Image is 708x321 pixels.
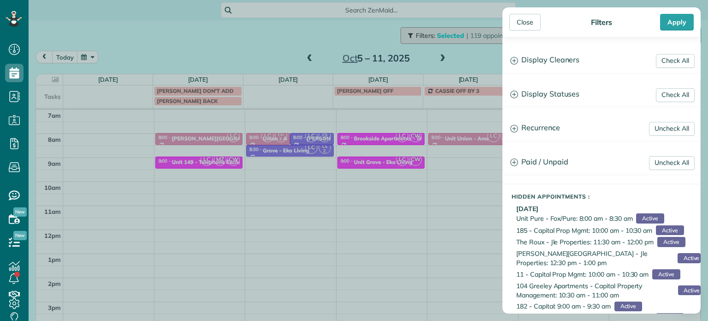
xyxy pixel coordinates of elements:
span: Active [656,225,684,236]
a: Recurrence [503,116,700,140]
span: 11 - Capital Prop Mgmt: 10:00 am - 10:30 am [516,270,649,279]
span: Active [636,213,664,224]
span: The Roux - Jle Properties: 11:30 am - 12:00 pm [516,237,654,247]
a: Uncheck All [649,156,695,170]
span: Active [678,253,701,263]
span: New [13,231,27,240]
span: New [13,207,27,217]
div: Close [509,14,541,30]
a: Paid / Unpaid [503,151,700,174]
h5: Hidden Appointments : [512,194,701,200]
div: Apply [660,14,694,30]
span: 185 - Capital Prop Mgmt: 10:00 am - 10:30 am [516,226,652,235]
a: Display Cleaners [503,48,700,72]
span: [PERSON_NAME][GEOGRAPHIC_DATA] - Jle Properties: 12:30 pm - 1:00 pm [516,249,674,267]
span: 104 Greeley Apartments - Capital Property Management: 10:30 am - 11:00 am [516,281,674,300]
a: Check All [656,54,695,68]
b: [DATE] [516,205,538,213]
div: Filters [588,18,615,27]
a: Uncheck All [649,122,695,136]
a: Check All [656,88,695,102]
span: Active [652,269,680,279]
span: Active [614,302,642,312]
span: Active [678,285,701,296]
span: Active [657,237,685,247]
span: Unit Pure - Fox/Pure: 8:00 am - 8:30 am [516,214,632,223]
span: 182 - Capital: 9:00 am - 9:30 am [516,302,611,311]
a: Display Statuses [503,83,700,106]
